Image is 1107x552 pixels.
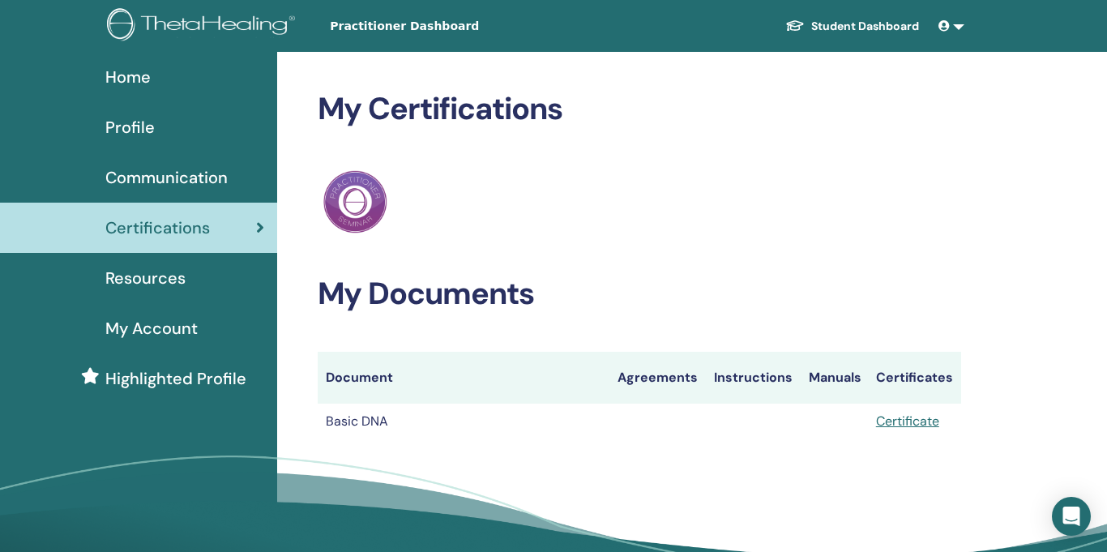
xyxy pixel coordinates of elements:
img: Practitioner [323,170,387,233]
span: Highlighted Profile [105,366,246,391]
th: Manuals [801,352,867,404]
span: My Account [105,316,198,340]
span: Practitioner Dashboard [330,18,573,35]
a: Student Dashboard [772,11,932,41]
td: Basic DNA [318,404,609,439]
th: Agreements [609,352,707,404]
th: Instructions [706,352,801,404]
h2: My Documents [318,276,962,313]
span: Profile [105,115,155,139]
span: Certifications [105,216,210,240]
a: Certificate [876,413,939,430]
th: Document [318,352,609,404]
h2: My Certifications [318,91,962,128]
span: Home [105,65,151,89]
img: logo.png [107,8,301,45]
span: Communication [105,165,228,190]
img: graduation-cap-white.svg [785,19,805,32]
span: Resources [105,266,186,290]
th: Certificates [868,352,961,404]
div: Open Intercom Messenger [1052,497,1091,536]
